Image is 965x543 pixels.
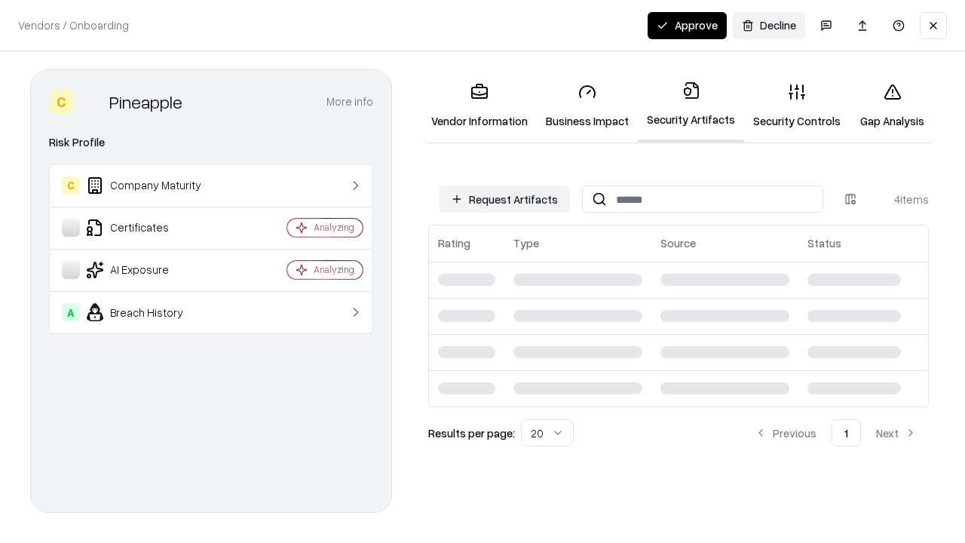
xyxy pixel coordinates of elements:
[744,71,850,141] a: Security Controls
[314,221,354,234] div: Analyzing
[49,133,373,152] div: Risk Profile
[422,71,537,141] a: Vendor Information
[807,235,841,251] div: Status
[109,90,182,114] div: Pineapple
[326,88,373,115] button: More info
[18,17,129,33] p: Vendors / Onboarding
[62,303,80,321] div: A
[62,176,80,195] div: C
[62,303,242,321] div: Breach History
[537,71,638,141] a: Business Impact
[428,425,515,441] p: Results per page:
[439,186,570,213] button: Request Artifacts
[62,219,242,237] div: Certificates
[733,12,805,39] button: Decline
[438,235,470,251] div: Rating
[648,12,727,39] button: Approve
[638,69,744,143] a: Security Artifacts
[62,176,242,195] div: Company Maturity
[314,263,354,276] div: Analyzing
[832,419,861,446] button: 1
[513,235,539,251] div: Type
[850,71,935,141] a: Gap Analysis
[62,261,242,279] div: AI Exposure
[743,419,929,446] nav: pagination
[660,235,696,251] div: Source
[49,90,73,114] div: C
[868,192,929,207] div: 4 items
[79,90,103,114] img: Pineapple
